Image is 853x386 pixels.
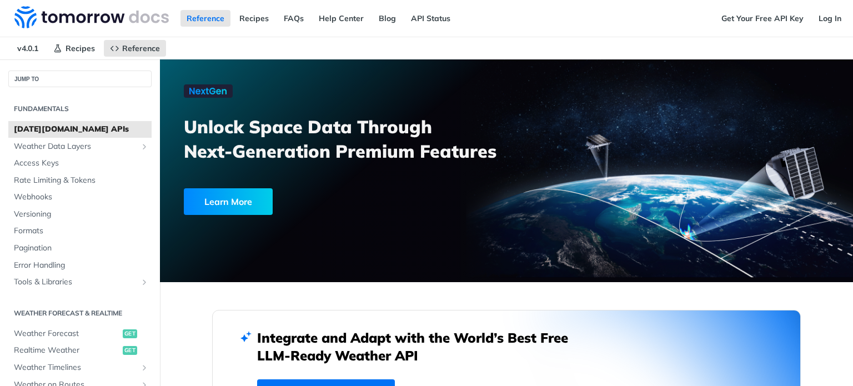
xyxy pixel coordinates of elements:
span: Weather Forecast [14,328,120,339]
a: [DATE][DOMAIN_NAME] APIs [8,121,152,138]
span: get [123,346,137,355]
a: Access Keys [8,155,152,172]
h2: Fundamentals [8,104,152,114]
span: get [123,329,137,338]
span: Reference [122,43,160,53]
a: Get Your Free API Key [715,10,810,27]
span: v4.0.1 [11,40,44,57]
span: Recipes [66,43,95,53]
span: [DATE][DOMAIN_NAME] APIs [14,124,149,135]
h2: Integrate and Adapt with the World’s Best Free LLM-Ready Weather API [257,329,585,364]
a: Versioning [8,206,152,223]
img: NextGen [184,84,233,98]
a: Weather Data LayersShow subpages for Weather Data Layers [8,138,152,155]
span: Weather Data Layers [14,141,137,152]
a: Weather TimelinesShow subpages for Weather Timelines [8,359,152,376]
a: Learn More [184,188,451,215]
span: Pagination [14,243,149,254]
a: Pagination [8,240,152,257]
img: Tomorrow.io Weather API Docs [14,6,169,28]
a: Error Handling [8,257,152,274]
button: Show subpages for Tools & Libraries [140,278,149,287]
a: Formats [8,223,152,239]
a: Rate Limiting & Tokens [8,172,152,189]
a: Blog [373,10,402,27]
span: Formats [14,225,149,237]
span: Realtime Weather [14,345,120,356]
span: Error Handling [14,260,149,271]
a: Reference [180,10,230,27]
a: Help Center [313,10,370,27]
a: API Status [405,10,456,27]
span: Webhooks [14,192,149,203]
a: Log In [812,10,847,27]
span: Access Keys [14,158,149,169]
h3: Unlock Space Data Through Next-Generation Premium Features [184,114,519,163]
span: Tools & Libraries [14,277,137,288]
button: Show subpages for Weather Data Layers [140,142,149,151]
a: FAQs [278,10,310,27]
a: Recipes [233,10,275,27]
a: Recipes [47,40,101,57]
h2: Weather Forecast & realtime [8,308,152,318]
a: Webhooks [8,189,152,205]
span: Versioning [14,209,149,220]
a: Weather Forecastget [8,325,152,342]
a: Realtime Weatherget [8,342,152,359]
button: JUMP TO [8,71,152,87]
a: Reference [104,40,166,57]
a: Tools & LibrariesShow subpages for Tools & Libraries [8,274,152,290]
span: Rate Limiting & Tokens [14,175,149,186]
button: Show subpages for Weather Timelines [140,363,149,372]
div: Learn More [184,188,273,215]
span: Weather Timelines [14,362,137,373]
